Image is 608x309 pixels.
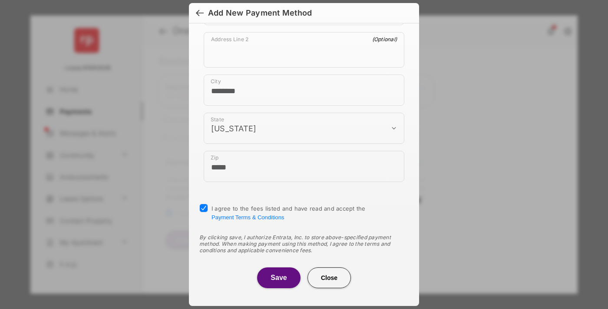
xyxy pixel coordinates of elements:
span: I agree to the fees listed and have read and accept the [211,205,366,221]
div: payment_method_screening[postal_addresses][addressLine2] [204,32,404,68]
div: Add New Payment Method [208,8,312,18]
div: By clicking save, I authorize Entrata, Inc. to store above-specified payment method. When making ... [199,234,409,254]
div: payment_method_screening[postal_addresses][locality] [204,75,404,106]
button: Close [307,267,351,288]
button: I agree to the fees listed and have read and accept the [211,214,284,221]
div: payment_method_screening[postal_addresses][postalCode] [204,151,404,182]
div: payment_method_screening[postal_addresses][administrativeArea] [204,113,404,144]
button: Save [257,267,301,288]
